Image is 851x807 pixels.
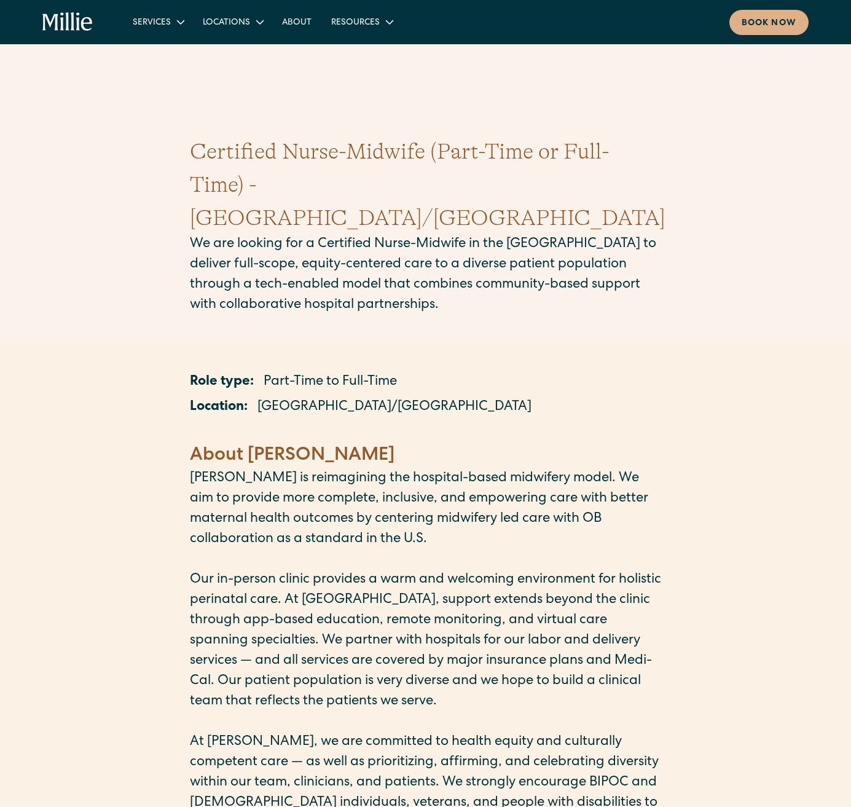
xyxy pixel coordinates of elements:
p: Location: [190,398,248,418]
a: home [42,12,93,32]
p: ‍ [190,712,662,733]
p: ‍ [190,423,662,443]
p: We are looking for a Certified Nurse-Midwife in the [GEOGRAPHIC_DATA] to deliver full-scope, equi... [190,235,662,316]
p: [GEOGRAPHIC_DATA]/[GEOGRAPHIC_DATA] [257,398,531,418]
p: Part-Time to Full-Time [264,372,397,393]
div: Locations [203,17,250,30]
div: Services [123,12,193,32]
p: ‍ [190,550,662,570]
div: Locations [193,12,272,32]
a: About [272,12,321,32]
p: [PERSON_NAME] is reimagining the hospital-based midwifery model. We aim to provide more complete,... [190,469,662,550]
a: Book now [729,10,809,35]
div: Services [133,17,171,30]
p: Our in-person clinic provides a warm and welcoming environment for holistic perinatal care. At [G... [190,570,662,712]
p: Role type: [190,372,254,393]
div: Resources [331,17,380,30]
h1: Certified Nurse-Midwife (Part-Time or Full-Time) - [GEOGRAPHIC_DATA]/[GEOGRAPHIC_DATA] [190,135,662,235]
strong: About [PERSON_NAME] [190,447,394,465]
div: Resources [321,12,402,32]
div: Book now [742,17,796,30]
